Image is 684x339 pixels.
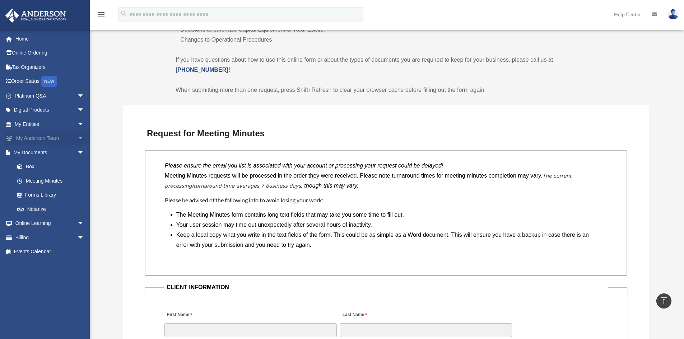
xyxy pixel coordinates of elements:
li: Your user session may time out unexpectedly after several hours of inactivity. [176,220,601,230]
span: arrow_drop_down [77,230,92,245]
span: arrow_drop_down [77,131,92,146]
a: menu [97,13,106,19]
span: arrow_drop_down [77,103,92,118]
a: [PHONE_NUMBER]! [176,67,230,73]
span: arrow_drop_down [77,89,92,103]
i: search [120,10,128,18]
a: Notarize [10,202,95,216]
a: My Documentsarrow_drop_down [5,145,95,160]
i: , though this may vary. [301,183,358,189]
h4: Please be advised of the following info to avoid losing your work: [165,196,607,204]
a: Billingarrow_drop_down [5,230,95,245]
a: vertical_align_top [656,293,671,309]
p: Meeting Minutes requests will be processed in the order they were received. Please note turnaroun... [165,171,607,191]
p: When submitting more than one request, press Shift+Refresh to clear your browser cache before fil... [176,85,596,95]
label: Last Name [340,310,368,320]
a: Home [5,32,95,46]
a: Order StatusNEW [5,74,95,89]
span: arrow_drop_down [77,145,92,160]
i: Please ensure the email you list is associated with your account or processing your request could... [165,163,443,169]
a: Meeting Minutes [10,174,92,188]
span: arrow_drop_down [77,117,92,132]
li: The Meeting Minutes form contains long text fields that may take you some time to fill out. [176,210,601,220]
a: Online Ordering [5,46,95,60]
a: Online Learningarrow_drop_down [5,216,95,231]
div: NEW [41,76,57,87]
a: Box [10,160,95,174]
a: Tax Organizers [5,60,95,74]
label: First Name [164,310,194,320]
li: Keep a local copy what you write in the text fields of the form. This could be as simple as a Wor... [176,230,601,250]
i: vertical_align_top [660,296,668,305]
legend: CLIENT INFORMATION [164,282,608,292]
h3: Request for Meeting Minutes [144,126,628,141]
a: Forms Library [10,188,95,202]
img: User Pic [668,9,679,19]
i: menu [97,10,106,19]
span: arrow_drop_down [77,216,92,231]
a: Digital Productsarrow_drop_down [5,103,95,117]
img: Anderson Advisors Platinum Portal [3,9,68,23]
a: Platinum Q&Aarrow_drop_down [5,89,95,103]
a: Events Calendar [5,245,95,259]
a: My Anderson Teamarrow_drop_down [5,131,95,146]
p: If you have questions about how to use this online form or about the types of documents you are r... [176,55,596,75]
a: My Entitiesarrow_drop_down [5,117,95,131]
em: The current processing/turnaround time averages 7 business days [165,173,572,189]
